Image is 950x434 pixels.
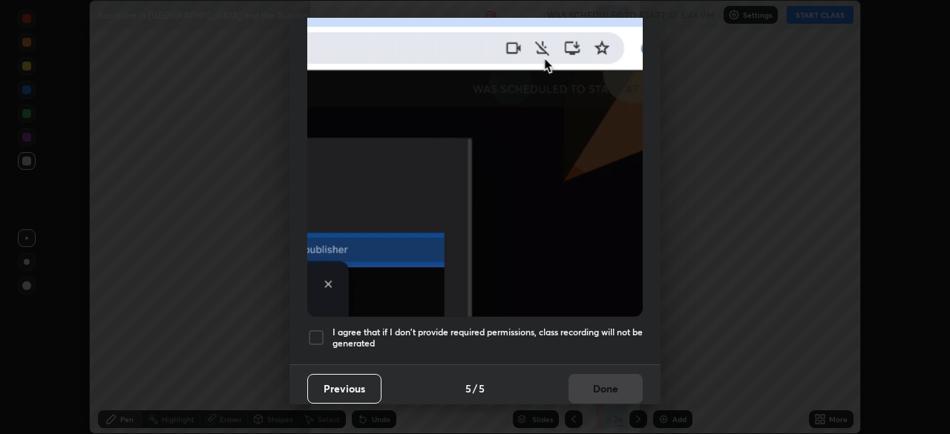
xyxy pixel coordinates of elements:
[473,381,477,396] h4: /
[479,381,485,396] h4: 5
[307,374,381,404] button: Previous
[465,381,471,396] h4: 5
[332,326,643,349] h5: I agree that if I don't provide required permissions, class recording will not be generated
